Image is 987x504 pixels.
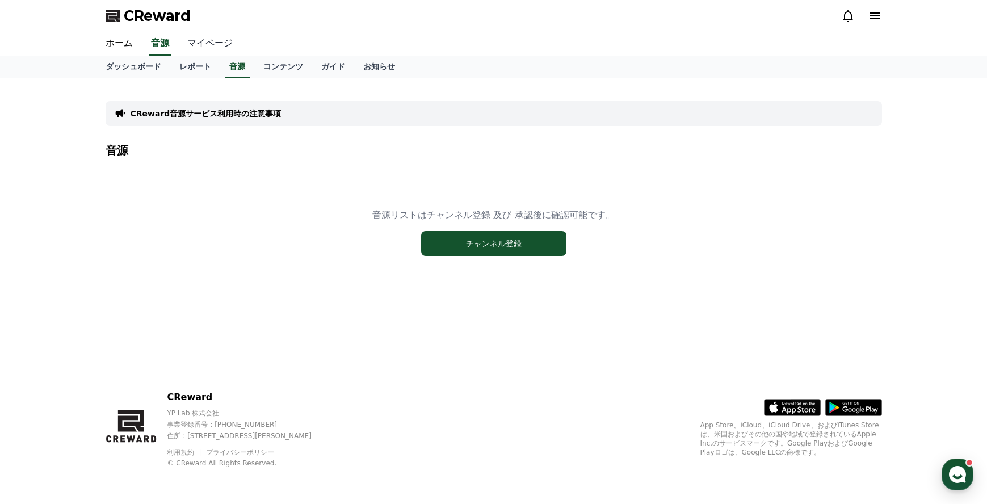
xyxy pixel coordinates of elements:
[312,56,354,78] a: ガイド
[106,7,191,25] a: CReward
[96,32,142,56] a: ホーム
[225,56,250,78] a: 音源
[354,56,404,78] a: お知らせ
[131,108,282,119] a: CReward音源サービス利用時の注意事項
[178,32,242,56] a: マイページ
[170,56,220,78] a: レポート
[96,56,170,78] a: ダッシュボード
[167,409,331,418] p: YP Lab 株式会社
[106,144,882,157] h4: 音源
[149,32,171,56] a: 音源
[206,448,274,456] a: プライバシーポリシー
[29,377,49,386] span: Home
[372,208,614,222] p: 音源リストはチャンネル登録 及び 承認後に確認可能です。
[124,7,191,25] span: CReward
[167,448,203,456] a: 利用規約
[254,56,312,78] a: コンテンツ
[75,360,146,388] a: Messages
[167,459,331,468] p: © CReward All Rights Reserved.
[700,421,882,457] p: App Store、iCloud、iCloud Drive、およびiTunes Storeは、米国およびその他の国や地域で登録されているApple Inc.のサービスマークです。Google P...
[94,377,128,387] span: Messages
[146,360,218,388] a: Settings
[3,360,75,388] a: Home
[167,390,331,404] p: CReward
[168,377,196,386] span: Settings
[421,231,566,256] button: チャンネル登録
[167,420,331,429] p: 事業登録番号 : [PHONE_NUMBER]
[167,431,331,440] p: 住所 : [STREET_ADDRESS][PERSON_NAME]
